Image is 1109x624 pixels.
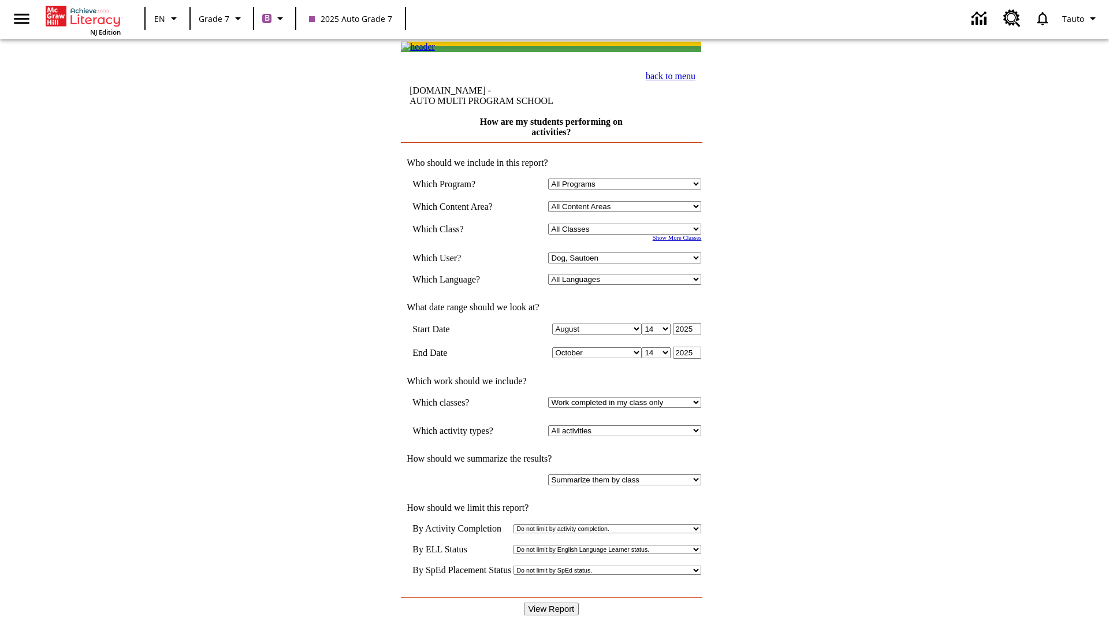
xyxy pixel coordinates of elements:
span: Grade 7 [199,13,229,25]
a: Notifications [1028,3,1058,34]
td: How should we summarize the results? [401,454,701,464]
span: Tauto [1062,13,1084,25]
span: EN [154,13,165,25]
td: Which Language? [412,274,509,285]
span: B [265,11,270,25]
img: header [401,42,435,52]
td: End Date [412,347,509,359]
td: Which User? [412,252,509,263]
span: 2025 Auto Grade 7 [309,13,392,25]
button: Boost Class color is purple. Change class color [258,8,292,29]
button: Profile/Settings [1058,8,1104,29]
td: Which Class? [412,224,509,235]
button: Open side menu [5,2,39,36]
td: Which work should we include? [401,376,701,387]
td: Which classes? [412,397,509,408]
nobr: AUTO MULTI PROGRAM SCHOOL [410,96,553,106]
input: View Report [524,603,579,615]
button: Language: EN, Select a language [149,8,186,29]
td: Which Program? [412,179,509,190]
a: How are my students performing on activities? [480,117,623,137]
td: By ELL Status [412,544,511,555]
td: How should we limit this report? [401,503,701,513]
td: [DOMAIN_NAME] - [410,86,586,106]
td: Which activity types? [412,425,509,436]
td: What date range should we look at? [401,302,701,313]
td: By Activity Completion [412,523,511,534]
td: By SpEd Placement Status [412,565,511,575]
nobr: Which Content Area? [412,202,493,211]
td: Who should we include in this report? [401,158,701,168]
a: Data Center [965,3,996,35]
a: back to menu [646,71,695,81]
span: NJ Edition [90,28,121,36]
td: Start Date [412,323,509,335]
a: Resource Center, Will open in new tab [996,3,1028,34]
a: Show More Classes [653,235,702,241]
div: Home [46,3,121,36]
button: Grade: Grade 7, Select a grade [194,8,250,29]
